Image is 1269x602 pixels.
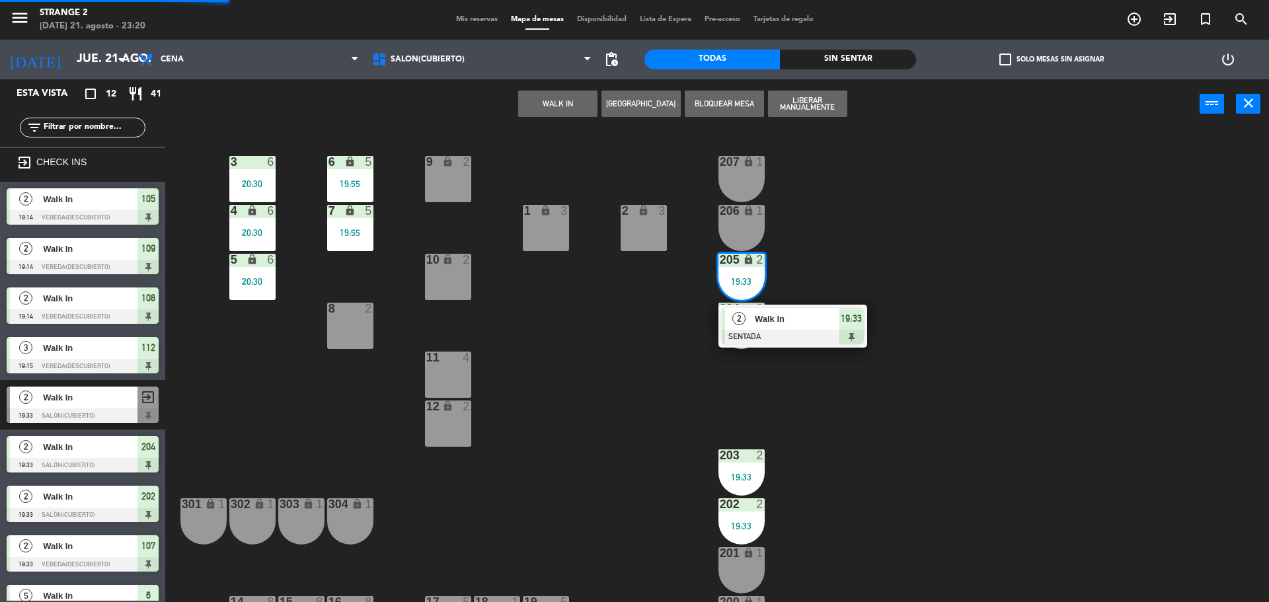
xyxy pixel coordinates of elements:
[743,205,754,216] i: lock
[267,498,275,510] div: 1
[247,254,258,265] i: lock
[518,91,597,117] button: WALK IN
[1198,11,1213,27] i: turned_in_not
[141,241,155,256] span: 109
[254,498,265,509] i: lock
[463,400,471,412] div: 2
[698,16,747,23] span: Pre-acceso
[19,341,32,354] span: 3
[463,156,471,168] div: 2
[113,52,129,67] i: arrow_drop_down
[442,156,453,167] i: lock
[756,205,764,217] div: 1
[504,16,570,23] span: Mapa de mesas
[19,490,32,503] span: 2
[756,254,764,266] div: 2
[19,539,32,552] span: 2
[316,498,324,510] div: 1
[756,498,764,510] div: 2
[352,498,363,509] i: lock
[756,449,764,461] div: 2
[540,205,551,216] i: lock
[999,54,1104,65] label: Solo mesas sin asignar
[19,291,32,305] span: 2
[141,340,155,356] span: 112
[560,205,568,217] div: 3
[756,547,764,559] div: 1
[344,156,356,167] i: lock
[1236,94,1260,114] button: close
[17,155,32,170] i: exit_to_app
[128,86,143,102] i: restaurant
[267,254,275,266] div: 6
[43,490,137,504] span: Walk In
[43,291,137,305] span: Walk In
[780,50,915,69] div: Sin sentar
[718,277,765,286] div: 19:33
[718,472,765,482] div: 19:33
[442,400,453,412] i: lock
[1233,11,1249,27] i: search
[1241,95,1256,111] i: close
[344,205,356,216] i: lock
[365,205,373,217] div: 5
[365,498,373,510] div: 1
[1200,94,1224,114] button: power_input
[36,157,87,167] label: CHECK INS
[756,156,764,168] div: 1
[524,205,525,217] div: 1
[1126,11,1142,27] i: add_circle_outline
[328,156,329,168] div: 6
[42,120,145,135] input: Filtrar por nombre...
[267,156,275,168] div: 6
[43,539,137,553] span: Walk In
[106,87,116,102] span: 12
[1162,11,1178,27] i: exit_to_app
[43,341,137,355] span: Walk In
[43,440,137,454] span: Walk In
[10,8,30,28] i: menu
[43,242,137,256] span: Walk In
[151,87,161,102] span: 41
[40,7,145,20] div: Strange 2
[426,156,427,168] div: 9
[603,52,619,67] span: pending_actions
[161,55,184,64] span: Cena
[7,86,95,102] div: Esta vista
[19,440,32,453] span: 2
[19,192,32,206] span: 2
[40,20,145,33] div: [DATE] 21. agosto - 23:20
[570,16,633,23] span: Disponibilidad
[768,91,847,117] button: Liberar Manualmente
[365,303,373,315] div: 2
[19,391,32,404] span: 2
[658,205,666,217] div: 3
[633,16,698,23] span: Lista de Espera
[743,254,754,265] i: lock
[1220,52,1236,67] i: power_settings_new
[43,192,137,206] span: Walk In
[743,547,754,558] i: lock
[141,538,155,554] span: 107
[218,498,226,510] div: 1
[426,400,427,412] div: 12
[229,277,276,286] div: 20:30
[463,254,471,266] div: 2
[841,311,862,326] span: 19:33
[755,312,839,326] span: Walk In
[999,54,1011,65] span: check_box_outline_blank
[732,312,746,325] span: 2
[365,156,373,168] div: 5
[718,521,765,531] div: 19:33
[1204,95,1220,111] i: power_input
